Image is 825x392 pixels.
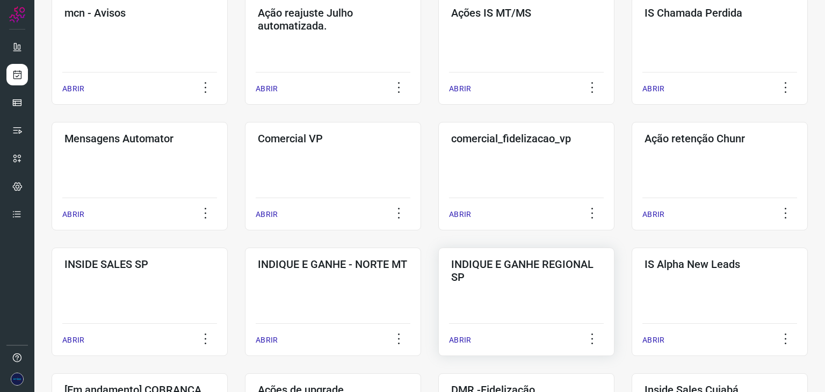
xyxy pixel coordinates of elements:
[642,83,664,95] p: ABRIR
[256,209,278,220] p: ABRIR
[11,373,24,386] img: 67a33756c898f9af781d84244988c28e.png
[258,258,408,271] h3: INDIQUE E GANHE - NORTE MT
[258,132,408,145] h3: Comercial VP
[449,209,471,220] p: ABRIR
[451,132,602,145] h3: comercial_fidelizacao_vp
[642,209,664,220] p: ABRIR
[645,132,795,145] h3: Ação retenção Chunr
[451,6,602,19] h3: Ações IS MT/MS
[449,335,471,346] p: ABRIR
[645,6,795,19] h3: IS Chamada Perdida
[62,335,84,346] p: ABRIR
[451,258,602,284] h3: INDIQUE E GANHE REGIONAL SP
[256,83,278,95] p: ABRIR
[258,6,408,32] h3: Ação reajuste Julho automatizada.
[64,132,215,145] h3: Mensagens Automator
[449,83,471,95] p: ABRIR
[642,335,664,346] p: ABRIR
[64,6,215,19] h3: mcn - Avisos
[256,335,278,346] p: ABRIR
[64,258,215,271] h3: INSIDE SALES SP
[645,258,795,271] h3: IS Alpha New Leads
[62,83,84,95] p: ABRIR
[62,209,84,220] p: ABRIR
[9,6,25,23] img: Logo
